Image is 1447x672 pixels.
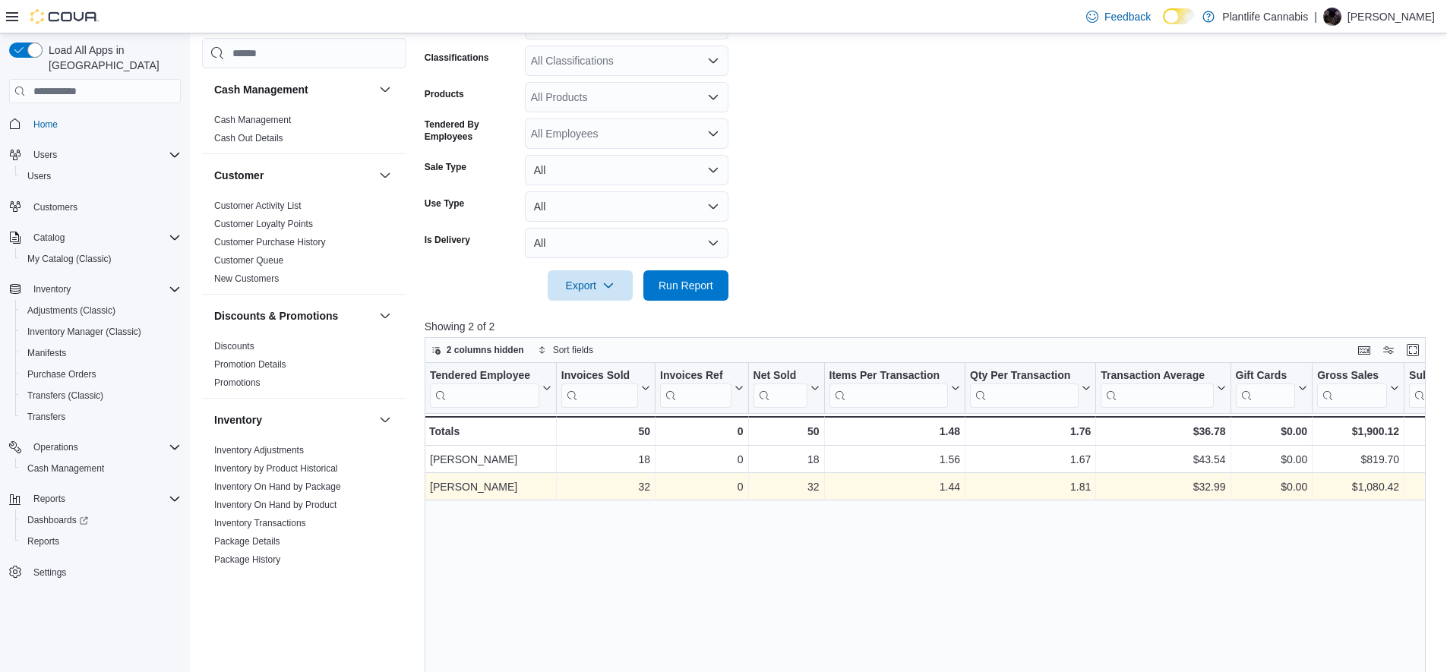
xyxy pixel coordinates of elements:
span: Inventory by Product Historical [214,462,338,475]
button: Cash Management [214,82,373,97]
h3: Cash Management [214,82,308,97]
span: Promotions [214,377,261,389]
span: 2 columns hidden [447,344,524,356]
span: Home [27,114,181,133]
div: 1.44 [829,478,960,496]
span: Reports [21,532,181,551]
span: Inventory On Hand by Product [214,499,336,511]
button: Home [3,112,187,134]
a: Customer Queue [214,255,283,266]
button: Gift Cards [1235,369,1307,408]
label: Tendered By Employees [425,118,519,143]
span: Run Report [659,278,713,293]
div: Invoices Sold [561,369,638,408]
button: Operations [27,438,84,456]
button: Customer [214,168,373,183]
a: Inventory Adjustments [214,445,304,456]
span: Reports [27,490,181,508]
div: $1,900.12 [1317,422,1399,440]
button: Tendered Employee [430,369,551,408]
a: Inventory On Hand by Product [214,500,336,510]
button: Inventory Manager (Classic) [15,321,187,342]
a: Promotion Details [214,359,286,370]
div: [PERSON_NAME] [430,478,551,496]
span: Transfers (Classic) [27,390,103,402]
div: 18 [561,450,650,469]
span: Export [557,270,624,301]
button: Open list of options [707,91,719,103]
button: Reports [27,490,71,508]
a: Package Details [214,536,280,547]
button: Invoices Ref [660,369,743,408]
span: Inventory [33,283,71,295]
a: Dashboards [15,510,187,531]
button: Cash Management [376,80,394,99]
span: Customer Loyalty Points [214,218,313,230]
div: $43.54 [1101,450,1225,469]
button: Inventory [376,411,394,429]
button: Inventory [27,280,77,298]
span: Inventory [27,280,181,298]
button: Discounts & Promotions [376,307,394,325]
label: Classifications [425,52,489,64]
div: Net Sold [753,369,807,408]
button: Open list of options [707,55,719,67]
div: $1,080.42 [1317,478,1399,496]
div: 32 [753,478,819,496]
a: Manifests [21,344,72,362]
div: Cash Management [202,111,406,153]
label: Use Type [425,197,464,210]
div: Inventory [202,441,406,648]
span: Adjustments (Classic) [21,301,181,320]
span: Transfers [27,411,65,423]
a: Settings [27,563,72,582]
span: Catalog [33,232,65,244]
span: Customer Purchase History [214,236,326,248]
span: Sort fields [553,344,593,356]
a: New Customers [214,273,279,284]
span: Purchase Orders [27,368,96,380]
div: Items Per Transaction [829,369,948,408]
span: Reports [27,535,59,547]
button: Customers [3,196,187,218]
button: 2 columns hidden [425,341,530,359]
span: Cash Management [214,114,291,126]
div: 0 [660,422,743,440]
div: Tendered Employee [430,369,539,383]
button: Purchase Orders [15,364,187,385]
button: Keyboard shortcuts [1355,341,1373,359]
div: $36.78 [1101,422,1225,440]
div: $819.70 [1317,450,1399,469]
div: 0 [660,478,743,496]
span: Load All Apps in [GEOGRAPHIC_DATA] [43,43,181,73]
span: Cash Out Details [214,132,283,144]
span: New Customers [214,273,279,285]
div: Qty Per Transaction [970,369,1079,408]
span: Product Expirations [214,572,293,584]
button: Reports [15,531,187,552]
button: Inventory [214,412,373,427]
button: Net Sold [753,369,819,408]
span: Users [21,167,181,185]
span: Users [27,170,51,182]
button: Enter fullscreen [1404,341,1422,359]
a: Discounts [214,341,254,352]
button: Export [548,270,633,301]
a: Customer Activity List [214,200,302,211]
div: 0 [660,450,743,469]
span: Dashboards [27,514,88,526]
span: Feedback [1104,9,1151,24]
span: Purchase Orders [21,365,181,383]
button: All [525,191,728,222]
div: Invoices Ref [660,369,731,408]
span: Users [33,149,57,161]
a: Customers [27,198,84,216]
button: Catalog [3,227,187,248]
span: Promotion Details [214,358,286,371]
a: Cash Management [214,115,291,125]
div: Discounts & Promotions [202,337,406,398]
div: 1.48 [829,422,960,440]
button: Reports [3,488,187,510]
nav: Complex example [9,106,181,623]
button: All [525,228,728,258]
